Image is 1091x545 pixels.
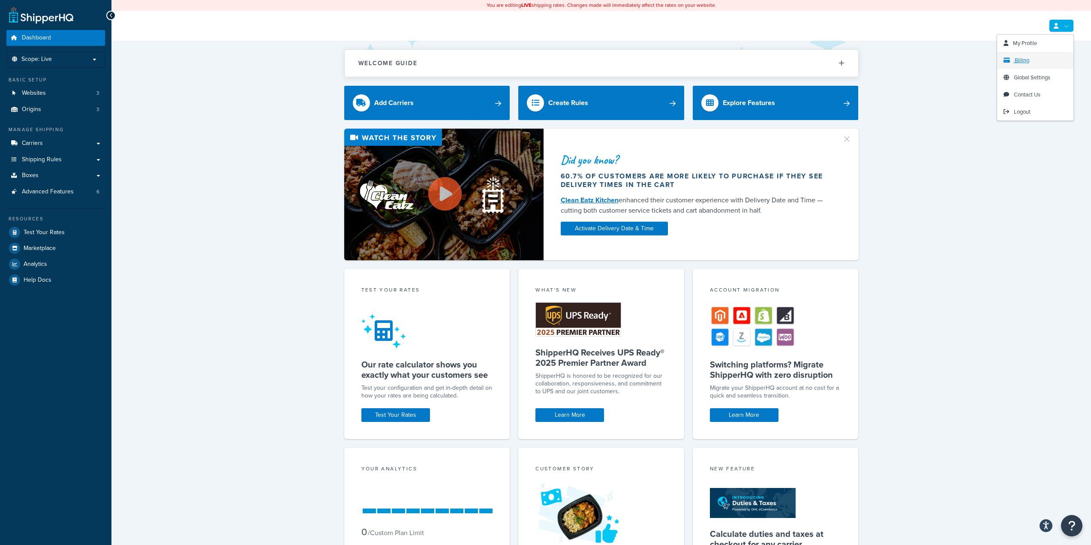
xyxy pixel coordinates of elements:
div: New Feature [710,465,842,475]
h5: Switching platforms? Migrate ShipperHQ with zero disruption [710,359,842,380]
a: Billing [997,52,1073,69]
span: Scope: Live [21,56,52,63]
a: Test Your Rates [361,408,430,422]
h2: Welcome Guide [358,60,418,66]
div: Create Rules [548,97,588,109]
div: Explore Features [723,97,775,109]
b: LIVE [521,1,532,9]
a: Test Your Rates [6,225,105,240]
div: Customer Story [535,465,667,475]
h5: Our rate calculator shows you exactly what your customers see [361,359,493,380]
p: ShipperHQ is honored to be recognized for our collaboration, responsiveness, and commitment to UP... [535,372,667,395]
span: Global Settings [1014,73,1050,81]
span: Carriers [22,140,43,147]
div: Basic Setup [6,76,105,84]
div: Resources [6,215,105,223]
span: My Profile [1013,39,1037,47]
span: Test Your Rates [24,229,65,236]
span: Billing [1015,56,1029,64]
small: / Custom Plan Limit [368,528,424,538]
span: Analytics [24,261,47,268]
a: Advanced Features6 [6,184,105,200]
a: Add Carriers [344,86,510,120]
span: 3 [96,106,99,113]
img: Video thumbnail [344,129,544,260]
a: Logout [997,103,1073,120]
li: Websites [6,85,105,101]
span: Marketplace [24,245,56,252]
a: Global Settings [997,69,1073,86]
li: Origins [6,102,105,117]
div: Add Carriers [374,97,414,109]
a: Websites3 [6,85,105,101]
span: 0 [361,525,367,539]
div: 60.7% of customers are more likely to purchase if they see delivery times in the cart [561,172,832,189]
a: Shipping Rules [6,152,105,168]
a: My Profile [997,35,1073,52]
a: Activate Delivery Date & Time [561,222,668,235]
div: Your Analytics [361,465,493,475]
button: Welcome Guide [345,50,858,77]
a: Create Rules [518,86,684,120]
a: Marketplace [6,241,105,256]
span: 6 [96,188,99,196]
a: Clean Eatz Kitchen [561,195,619,205]
div: Manage Shipping [6,126,105,133]
a: Help Docs [6,272,105,288]
button: Open Resource Center [1061,515,1082,536]
span: Contact Us [1014,90,1040,99]
a: Carriers [6,135,105,151]
h5: ShipperHQ Receives UPS Ready® 2025 Premier Partner Award [535,347,667,368]
a: Boxes [6,168,105,184]
div: What's New [535,286,667,296]
span: Origins [22,106,41,113]
span: Advanced Features [22,188,74,196]
span: Websites [22,90,46,97]
a: Analytics [6,256,105,272]
span: Dashboard [22,34,51,42]
span: Logout [1014,108,1031,116]
div: enhanced their customer experience with Delivery Date and Time — cutting both customer service ti... [561,195,832,216]
span: Help Docs [24,277,51,284]
a: Dashboard [6,30,105,46]
div: Did you know? [561,154,832,166]
div: Test your rates [361,286,493,296]
span: 3 [96,90,99,97]
a: Origins3 [6,102,105,117]
div: Account Migration [710,286,842,296]
div: Test your configuration and get in-depth detail on how your rates are being calculated. [361,384,493,400]
span: Boxes [22,172,39,179]
a: Learn More [710,408,778,422]
li: Advanced Features [6,184,105,200]
div: Migrate your ShipperHQ account at no cost for a quick and seamless transition. [710,384,842,400]
span: Shipping Rules [22,156,62,163]
a: Explore Features [693,86,859,120]
a: Contact Us [997,86,1073,103]
a: Learn More [535,408,604,422]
